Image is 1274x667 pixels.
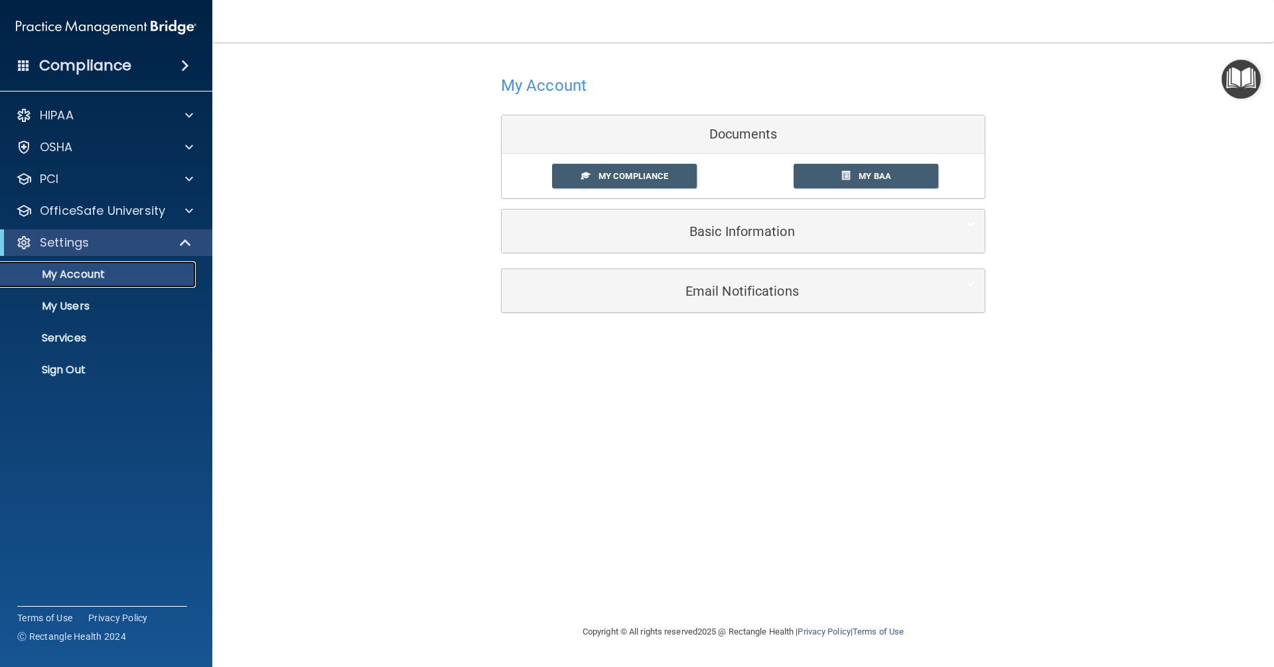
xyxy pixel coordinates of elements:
p: Services [9,332,190,345]
a: Email Notifications [512,276,975,306]
a: Privacy Policy [88,611,148,625]
a: Terms of Use [17,611,72,625]
a: OSHA [16,139,193,155]
div: Copyright © All rights reserved 2025 @ Rectangle Health | | [501,611,985,653]
p: OfficeSafe University [40,203,165,219]
p: HIPAA [40,107,74,123]
button: Open Resource Center [1222,60,1261,99]
p: OSHA [40,139,73,155]
a: HIPAA [16,107,193,123]
p: My Users [9,300,190,313]
span: My BAA [859,171,891,181]
h4: My Account [501,77,587,94]
span: My Compliance [599,171,668,181]
a: Basic Information [512,216,975,246]
p: Settings [40,235,89,251]
h4: Compliance [39,56,131,75]
a: Privacy Policy [798,627,850,637]
div: Documents [502,115,985,154]
p: PCI [40,171,58,187]
p: Sign Out [9,363,190,377]
a: OfficeSafe University [16,203,193,219]
h5: Basic Information [512,224,934,239]
h5: Email Notifications [512,284,934,298]
p: My Account [9,268,190,281]
a: Settings [16,235,192,251]
a: Terms of Use [853,627,904,637]
span: Ⓒ Rectangle Health 2024 [17,630,126,643]
img: PMB logo [16,14,196,40]
iframe: Drift Widget Chat Controller [1044,573,1258,626]
a: PCI [16,171,193,187]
